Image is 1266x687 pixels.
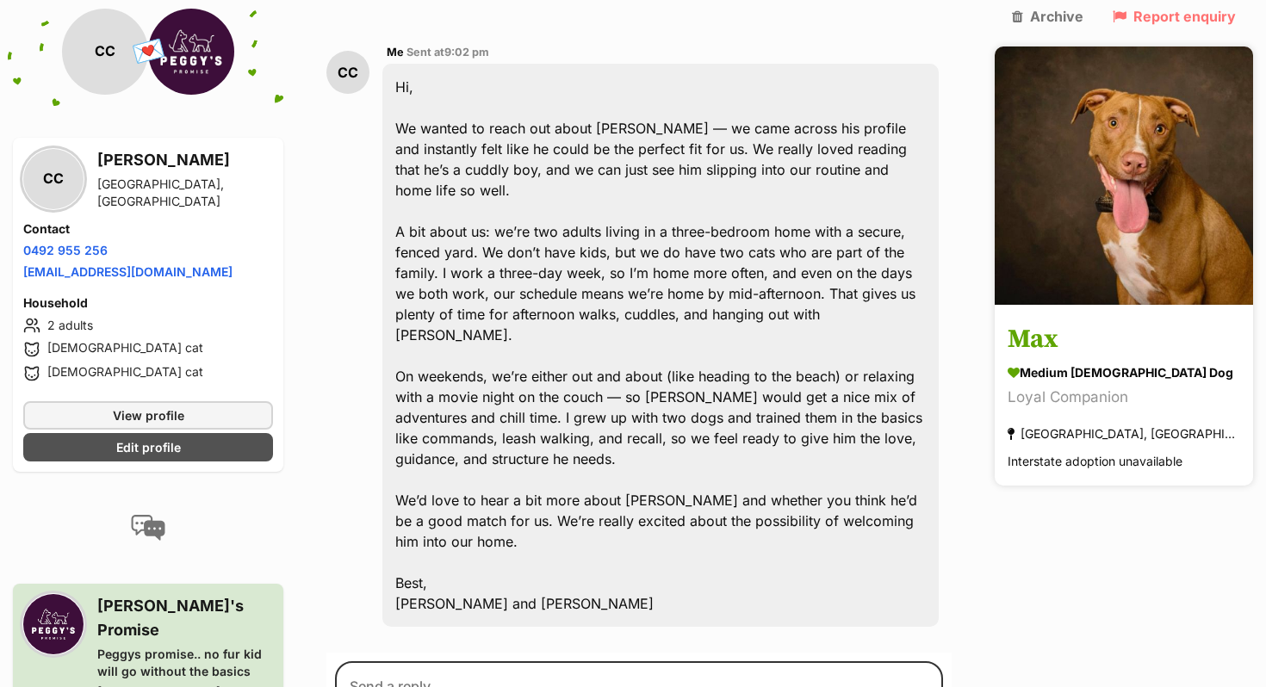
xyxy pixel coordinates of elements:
[23,433,273,461] a: Edit profile
[326,51,369,94] div: CC
[23,149,84,209] div: CC
[131,515,165,541] img: conversation-icon-4a6f8262b818ee0b60e3300018af0b2d0b884aa5de6e9bcb8d3d4eeb1a70a7c4.svg
[382,64,939,627] div: Hi, We wanted to reach out about [PERSON_NAME] — we came across his profile and instantly felt li...
[97,176,273,210] div: [GEOGRAPHIC_DATA], [GEOGRAPHIC_DATA]
[97,646,273,680] div: Peggys promise.. no fur kid will go without the basics
[995,46,1253,305] img: Max
[148,9,234,95] img: Peggys promise.. no fur kid will go without the basics profile pic
[23,243,108,257] a: 0492 955 256
[406,46,489,59] span: Sent at
[23,294,273,312] h4: Household
[1012,9,1083,24] a: Archive
[1008,455,1182,469] span: Interstate adoption unavailable
[23,264,233,279] a: [EMAIL_ADDRESS][DOMAIN_NAME]
[23,363,273,384] li: [DEMOGRAPHIC_DATA] cat
[1008,321,1240,360] h3: Max
[113,406,184,424] span: View profile
[1008,364,1240,382] div: medium [DEMOGRAPHIC_DATA] Dog
[23,220,273,238] h4: Contact
[387,46,404,59] span: Me
[97,594,273,642] h3: [PERSON_NAME]'s Promise
[444,46,489,59] span: 9:02 pm
[23,315,273,336] li: 2 adults
[23,401,273,430] a: View profile
[62,9,148,95] div: CC
[1008,423,1240,446] div: [GEOGRAPHIC_DATA], [GEOGRAPHIC_DATA]
[23,594,84,654] img: Peggys promise.. no fur kid will go without the basics profile pic
[23,339,273,360] li: [DEMOGRAPHIC_DATA] cat
[1113,9,1236,24] a: Report enquiry
[116,438,181,456] span: Edit profile
[97,148,273,172] h3: [PERSON_NAME]
[995,308,1253,486] a: Max medium [DEMOGRAPHIC_DATA] Dog Loyal Companion [GEOGRAPHIC_DATA], [GEOGRAPHIC_DATA] Interstate...
[1008,387,1240,410] div: Loyal Companion
[129,34,168,71] span: 💌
